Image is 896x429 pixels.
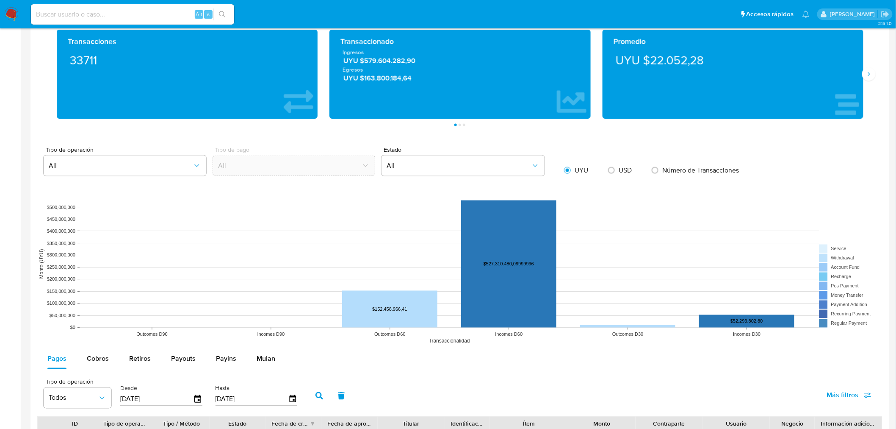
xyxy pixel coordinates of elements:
[196,10,202,18] span: Alt
[31,9,234,20] input: Buscar usuario o caso...
[207,10,210,18] span: s
[747,10,794,19] span: Accesos rápidos
[878,20,892,27] span: 3.154.0
[881,10,890,19] a: Salir
[830,10,878,18] p: gregorio.negri@mercadolibre.com
[802,11,810,18] a: Notificaciones
[213,8,231,20] button: search-icon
